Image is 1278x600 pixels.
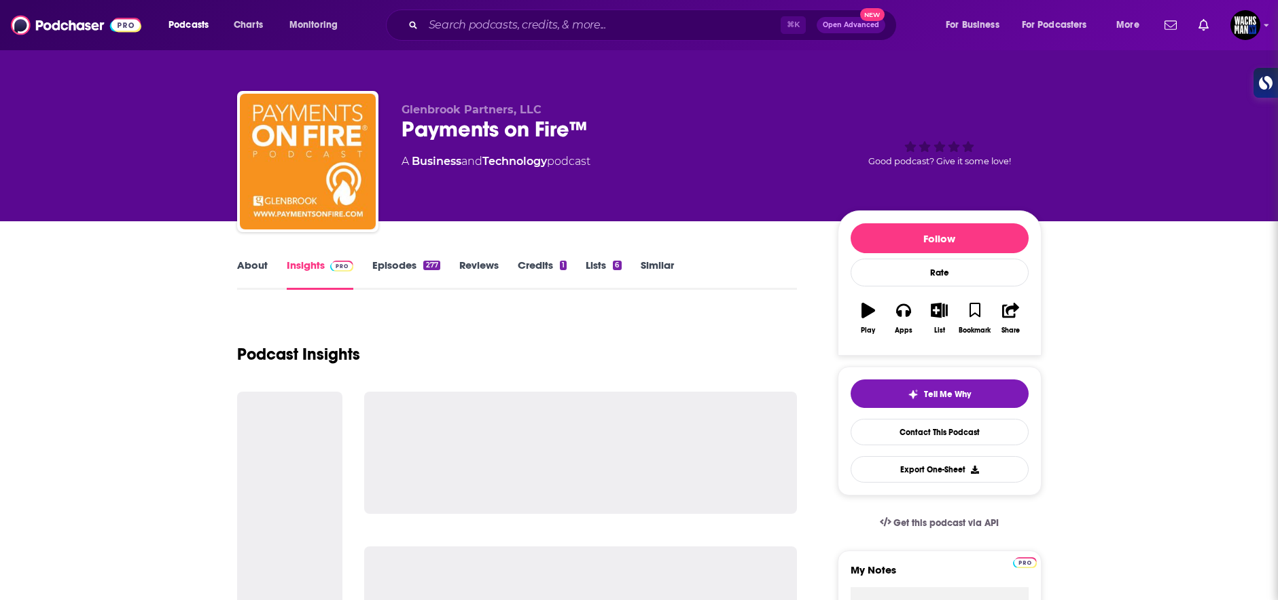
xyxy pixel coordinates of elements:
div: Good podcast? Give it some love! [838,103,1042,187]
a: Show notifications dropdown [1159,14,1182,37]
span: New [860,8,885,21]
a: About [237,259,268,290]
button: open menu [1013,14,1107,36]
span: Logged in as WachsmanNY [1230,10,1260,40]
a: Reviews [459,259,499,290]
button: List [921,294,957,343]
input: Search podcasts, credits, & more... [423,14,781,36]
img: Podchaser - Follow, Share and Rate Podcasts [11,12,141,38]
a: Episodes277 [372,259,440,290]
a: Technology [482,155,547,168]
button: Show profile menu [1230,10,1260,40]
div: Search podcasts, credits, & more... [399,10,910,41]
button: open menu [1107,14,1156,36]
button: open menu [936,14,1016,36]
a: Pro website [1013,555,1037,568]
button: Play [851,294,886,343]
a: Charts [225,14,271,36]
button: Apps [886,294,921,343]
div: List [934,326,945,335]
button: Open AdvancedNew [817,17,885,33]
button: tell me why sparkleTell Me Why [851,379,1029,408]
button: Export One-Sheet [851,456,1029,483]
a: Business [412,155,461,168]
span: and [461,155,482,168]
a: InsightsPodchaser Pro [287,259,354,290]
span: Glenbrook Partners, LLC [402,103,542,116]
button: Follow [851,223,1029,253]
a: Get this podcast via API [869,506,1010,540]
span: More [1116,16,1139,35]
a: Lists6 [586,259,621,290]
span: Tell Me Why [924,389,971,400]
a: Show notifications dropdown [1193,14,1214,37]
div: Bookmark [959,326,991,335]
h1: Podcast Insights [237,344,360,364]
span: Monitoring [289,16,338,35]
a: Contact This Podcast [851,419,1029,445]
a: Similar [641,259,674,290]
button: Bookmark [957,294,993,343]
span: ⌘ K [781,16,806,34]
label: My Notes [851,563,1029,587]
span: For Podcasters [1022,16,1087,35]
div: Play [861,326,875,335]
div: Apps [895,326,912,335]
button: open menu [280,14,355,36]
span: Charts [234,16,263,35]
span: Podcasts [168,16,209,35]
div: Rate [851,259,1029,286]
button: Share [993,294,1028,343]
a: Credits1 [518,259,567,290]
img: Podchaser Pro [330,261,354,271]
img: Podchaser Pro [1013,557,1037,568]
div: 277 [423,261,440,270]
div: Share [1001,326,1020,335]
span: Get this podcast via API [893,517,999,529]
div: 1 [560,261,567,270]
img: Payments on Fire™ [240,94,376,229]
span: Good podcast? Give it some love! [868,156,1011,166]
div: 6 [613,261,621,270]
img: tell me why sparkle [908,389,919,400]
button: open menu [159,14,226,36]
span: For Business [946,16,999,35]
img: User Profile [1230,10,1260,40]
div: A podcast [402,153,590,170]
span: Open Advanced [823,22,879,29]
